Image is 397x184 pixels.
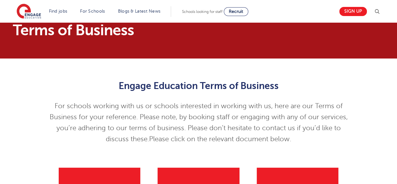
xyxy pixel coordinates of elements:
[13,23,257,38] h1: Terms of Business
[80,9,105,14] a: For Schools
[56,113,347,143] span: y booking staff or engaging with any of our services, you’re adhering to our terms of business. P...
[49,9,67,14] a: Find jobs
[17,4,41,20] img: Engage Education
[224,7,248,16] a: Recruit
[339,7,367,16] a: Sign up
[229,9,243,14] span: Recruit
[45,101,352,145] p: For schools working with us or schools interested in working with us, here are our Terms of Busin...
[45,81,352,91] h2: Engage Education Terms of Business
[118,9,161,14] a: Blogs & Latest News
[182,9,223,14] span: Schools looking for staff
